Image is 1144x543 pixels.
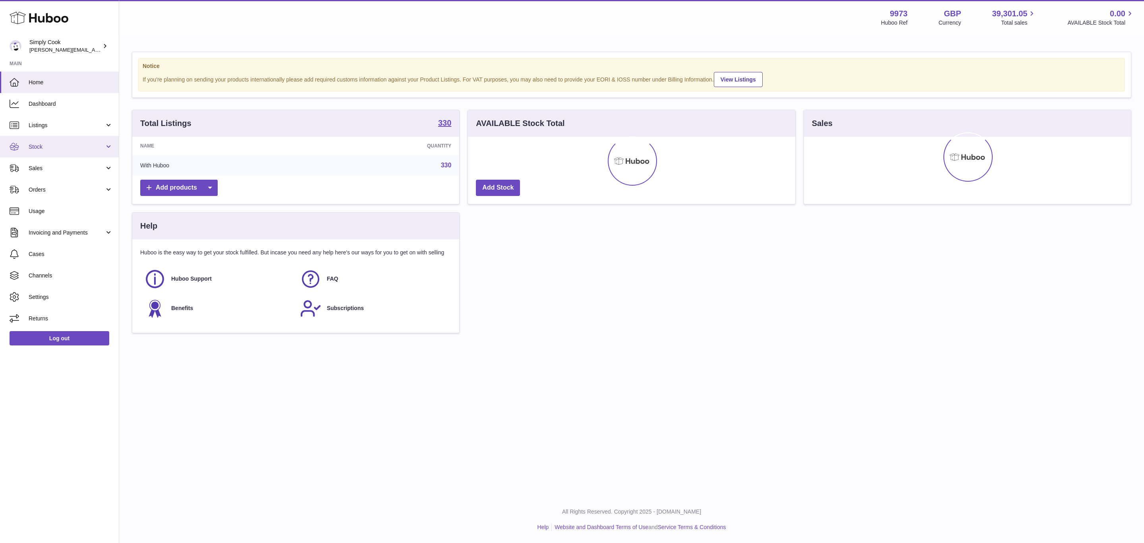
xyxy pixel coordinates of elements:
img: emma@simplycook.com [10,40,21,52]
p: Huboo is the easy way to get your stock fulfilled. But incase you need any help here's our ways f... [140,249,451,256]
a: 330 [441,162,452,169]
span: Invoicing and Payments [29,229,104,237]
a: Benefits [144,298,292,319]
div: Simply Cook [29,39,101,54]
span: 0.00 [1110,8,1125,19]
span: Huboo Support [171,275,212,283]
a: 0.00 AVAILABLE Stock Total [1067,8,1134,27]
span: Orders [29,186,104,194]
a: Add products [140,180,218,196]
div: Currency [939,19,961,27]
span: FAQ [327,275,338,283]
span: AVAILABLE Stock Total [1067,19,1134,27]
strong: 330 [438,119,451,127]
strong: 9973 [890,8,908,19]
h3: Total Listings [140,118,191,129]
a: 39,301.05 Total sales [992,8,1036,27]
span: Settings [29,293,113,301]
a: Subscriptions [300,298,448,319]
span: Listings [29,122,104,129]
a: 330 [438,119,451,128]
a: Huboo Support [144,268,292,290]
li: and [552,524,726,531]
strong: GBP [944,8,961,19]
td: With Huboo [132,155,305,176]
span: Sales [29,165,104,172]
div: If you're planning on sending your products internationally please add required customs informati... [143,71,1121,87]
span: Benefits [171,304,193,312]
span: [PERSON_NAME][EMAIL_ADDRESS][DOMAIN_NAME] [29,47,159,53]
th: Quantity [305,137,459,155]
a: View Listings [714,72,763,87]
th: Name [132,137,305,155]
span: Returns [29,315,113,322]
div: Huboo Ref [881,19,908,27]
h3: Sales [812,118,833,129]
a: Website and Dashboard Terms of Use [555,524,648,530]
h3: AVAILABLE Stock Total [476,118,564,129]
a: Service Terms & Conditions [658,524,726,530]
a: Add Stock [476,180,520,196]
span: Usage [29,208,113,215]
span: Home [29,79,113,86]
span: Dashboard [29,100,113,108]
span: Cases [29,250,113,258]
h3: Help [140,221,157,231]
strong: Notice [143,62,1121,70]
span: Subscriptions [327,304,364,312]
a: Log out [10,331,109,345]
span: 39,301.05 [992,8,1027,19]
span: Total sales [1001,19,1036,27]
a: Help [537,524,549,530]
span: Channels [29,272,113,279]
p: All Rights Reserved. Copyright 2025 - [DOMAIN_NAME] [126,508,1138,516]
span: Stock [29,143,104,151]
a: FAQ [300,268,448,290]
